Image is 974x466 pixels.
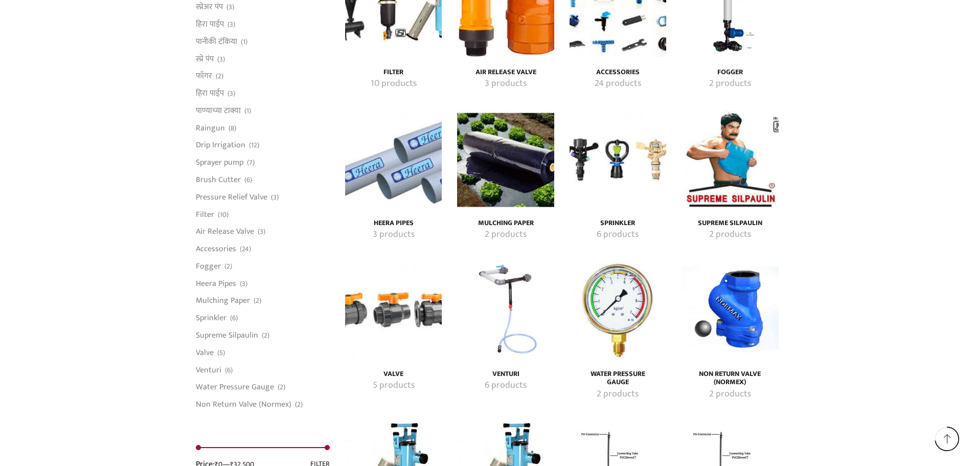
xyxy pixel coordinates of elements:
[196,50,214,68] a: स्प्रे पंप
[356,68,431,77] a: Visit product category Filter
[217,348,225,358] span: (5)
[196,119,225,137] a: Raingun
[693,370,767,387] h4: Non Return Valve (Normex)
[356,68,431,77] h4: Filter
[356,219,431,228] a: Visit product category Heera Pipes
[693,77,767,91] a: Visit product category Fogger
[196,396,291,410] a: Non Return Valve (Normex)
[224,261,232,272] span: (2)
[468,370,542,379] a: Visit product category Venturi
[581,388,655,401] a: Visit product category Water Pressure Gauge
[570,111,666,208] a: Visit product category Sprinkler
[371,77,417,91] mark: 10 products
[468,228,542,241] a: Visit product category Mulching Paper
[693,219,767,228] h4: Supreme Silpaulin
[597,388,639,401] mark: 2 products
[271,192,279,203] span: (3)
[595,77,641,91] mark: 24 products
[356,219,431,228] h4: Heera Pipes
[581,219,655,228] h4: Sprinkler
[468,370,542,379] h4: Venturi
[228,88,235,99] span: (3)
[229,123,236,134] span: (8)
[457,111,554,208] a: Visit product category Mulching Paper
[693,68,767,77] h4: Fogger
[468,77,542,91] a: Visit product category Air Release Valve
[196,292,250,309] a: Mulching Paper
[485,379,527,392] mark: 6 products
[373,228,415,241] mark: 3 products
[196,33,237,50] a: पानीकी टंकिया
[278,382,285,392] span: (2)
[457,261,554,358] a: Visit product category Venturi
[581,370,655,387] h4: Water Pressure Gauge
[468,219,542,228] h4: Mulching Paper
[258,227,265,237] span: (3)
[597,228,639,241] mark: 6 products
[196,102,241,119] a: पाण्याच्या टाक्या
[196,137,245,154] a: Drip Irrigation
[581,68,655,77] a: Visit product category Accessories
[196,275,236,292] a: Heera Pipes
[570,261,666,358] img: Water Pressure Gauge
[682,111,778,208] a: Visit product category Supreme Silpaulin
[196,309,226,327] a: Sprinkler
[682,261,778,358] img: Non Return Valve (Normex)
[693,219,767,228] a: Visit product category Supreme Silpaulin
[485,77,527,91] mark: 3 products
[196,379,274,396] a: Water Pressure Gauge
[468,68,542,77] h4: Air Release Valve
[468,219,542,228] a: Visit product category Mulching Paper
[216,71,223,81] span: (2)
[356,379,431,392] a: Visit product category Valve
[196,223,254,240] a: Air Release Valve
[709,388,751,401] mark: 2 products
[693,68,767,77] a: Visit product category Fogger
[230,313,238,323] span: (6)
[570,111,666,208] img: Sprinkler
[196,344,214,361] a: Valve
[345,111,442,208] img: Heera Pipes
[356,77,431,91] a: Visit product category Filter
[682,261,778,358] a: Visit product category Non Return Valve (Normex)
[240,279,247,289] span: (3)
[682,111,778,208] img: Supreme Silpaulin
[196,361,221,379] a: Venturi
[262,330,269,341] span: (2)
[581,77,655,91] a: Visit product category Accessories
[345,261,442,358] img: Valve
[356,370,431,379] a: Visit product category Valve
[581,228,655,241] a: Visit product category Sprinkler
[709,228,751,241] mark: 2 products
[196,171,241,188] a: Brush Cutter
[226,2,234,12] span: (3)
[196,154,243,171] a: Sprayer pump
[240,244,251,254] span: (24)
[196,85,224,102] a: हिरा पाईप
[468,379,542,392] a: Visit product category Venturi
[295,400,303,410] span: (2)
[254,296,261,306] span: (2)
[457,261,554,358] img: Venturi
[249,140,259,150] span: (12)
[581,370,655,387] a: Visit product category Water Pressure Gauge
[356,370,431,379] h4: Valve
[693,370,767,387] a: Visit product category Non Return Valve (Normex)
[196,206,214,223] a: Filter
[244,175,252,185] span: (6)
[345,261,442,358] a: Visit product category Valve
[570,261,666,358] a: Visit product category Water Pressure Gauge
[228,19,235,30] span: (3)
[468,68,542,77] a: Visit product category Air Release Valve
[581,219,655,228] a: Visit product category Sprinkler
[247,158,255,168] span: (7)
[485,228,527,241] mark: 2 products
[196,240,236,258] a: Accessories
[709,77,751,91] mark: 2 products
[356,228,431,241] a: Visit product category Heera Pipes
[217,54,225,64] span: (3)
[693,228,767,241] a: Visit product category Supreme Silpaulin
[457,111,554,208] img: Mulching Paper
[244,106,251,116] span: (1)
[196,327,258,344] a: Supreme Silpaulin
